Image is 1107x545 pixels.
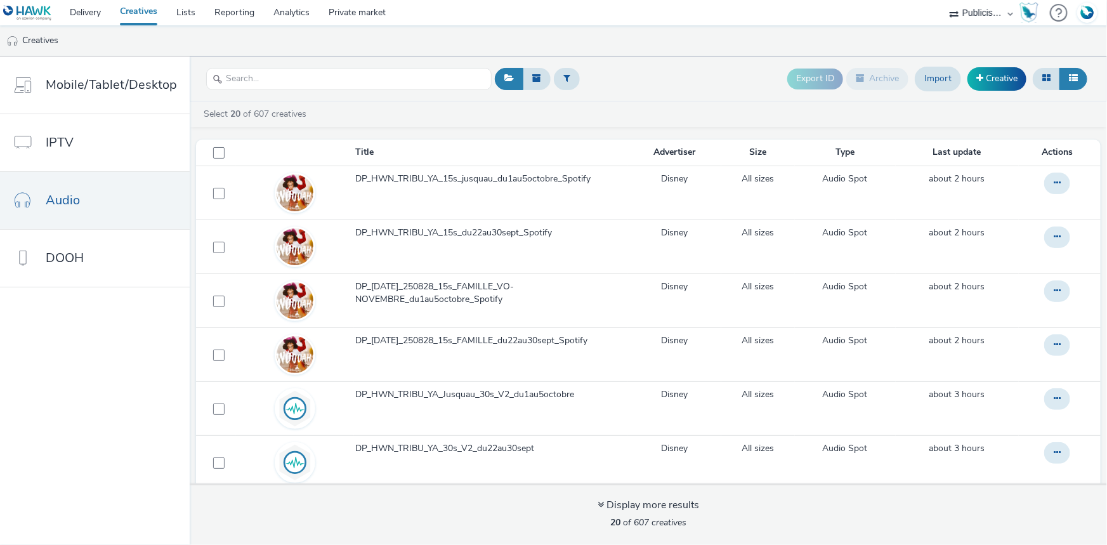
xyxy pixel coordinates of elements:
[661,227,688,239] a: Disney
[354,140,627,166] th: Title
[846,68,908,89] button: Archive
[742,280,774,293] a: All sizes
[230,108,240,120] strong: 20
[661,442,688,455] a: Disney
[929,280,985,293] a: 19 September 2025, 16:49
[277,390,313,427] img: audio.svg
[1059,68,1087,89] button: Table
[795,140,896,166] th: Type
[277,444,313,481] img: audio.svg
[929,173,985,185] a: 19 September 2025, 16:49
[355,227,626,246] a: DP_HWN_TRIBU_YA_15s_du22au30sept_Spotify
[823,227,868,239] a: Audio Spot
[46,191,80,209] span: Audio
[355,280,626,313] a: DP_[DATE]_250828_15s_FAMILLE_VO-NOVEMBRE_du1au5octobre_Spotify
[1019,140,1101,166] th: Actions
[823,388,868,401] a: Audio Spot
[206,68,492,90] input: Search...
[661,334,688,347] a: Disney
[355,334,626,353] a: DP_[DATE]_250828_15s_FAMILLE_du22au30sept_Spotify
[1078,3,1097,22] img: Account FR
[355,334,593,347] span: DP_[DATE]_250828_15s_FAMILLE_du22au30sept_Spotify
[355,227,557,239] span: DP_HWN_TRIBU_YA_15s_du22au30sept_Spotify
[823,442,868,455] a: Audio Spot
[277,282,313,319] img: bc8470ef-8afc-494e-8939-b0262e0ed8e9.jpg
[929,334,985,346] span: about 2 hours
[202,108,311,120] a: Select of 607 creatives
[355,388,626,407] a: DP_HWN_TRIBU_YA_Jusquau_30s_V2_du1au5octobre
[277,336,313,373] img: 8f5b8410-f42c-458a-aa67-7a2e6733d625.jpg
[277,174,313,211] img: d67a8f6a-0dff-4944-936e-50dc9416b884.jpg
[661,388,688,401] a: Disney
[929,173,985,185] span: about 2 hours
[627,140,721,166] th: Advertiser
[1019,3,1044,23] a: Hawk Academy
[1019,3,1038,23] img: Hawk Academy
[598,498,699,513] div: Display more results
[967,67,1026,90] a: Creative
[929,280,985,292] span: about 2 hours
[277,228,313,265] img: f84a5c3d-2039-4343-a9ca-b570289a1fad.jpg
[823,173,868,185] a: Audio Spot
[929,334,985,347] a: 19 September 2025, 16:49
[742,227,774,239] a: All sizes
[355,442,626,461] a: DP_HWN_TRIBU_YA_30s_V2_du22au30sept
[46,133,74,152] span: IPTV
[929,442,985,454] span: about 3 hours
[46,76,177,94] span: Mobile/Tablet/Desktop
[929,227,985,239] span: about 2 hours
[742,442,774,455] a: All sizes
[896,140,1019,166] th: Last update
[3,5,52,21] img: undefined Logo
[610,516,686,529] span: of 607 creatives
[929,388,985,400] span: about 3 hours
[1033,68,1060,89] button: Grid
[929,442,985,455] a: 19 September 2025, 16:37
[929,227,985,239] a: 19 September 2025, 16:49
[742,388,774,401] a: All sizes
[355,442,539,455] span: DP_HWN_TRIBU_YA_30s_V2_du22au30sept
[823,280,868,293] a: Audio Spot
[46,249,84,267] span: DOOH
[742,334,774,347] a: All sizes
[6,35,19,48] img: audio
[721,140,795,166] th: Size
[355,173,626,192] a: DP_HWN_TRIBU_YA_15s_jusquau_du1au5octobre_Spotify
[355,388,579,401] span: DP_HWN_TRIBU_YA_Jusquau_30s_V2_du1au5octobre
[661,173,688,185] a: Disney
[355,280,621,306] span: DP_[DATE]_250828_15s_FAMILLE_VO-NOVEMBRE_du1au5octobre_Spotify
[823,334,868,347] a: Audio Spot
[661,280,688,293] a: Disney
[787,69,843,89] button: Export ID
[915,67,961,91] a: Import
[355,173,596,185] span: DP_HWN_TRIBU_YA_15s_jusquau_du1au5octobre_Spotify
[742,173,774,185] a: All sizes
[929,388,985,401] a: 19 September 2025, 16:37
[610,516,620,529] strong: 20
